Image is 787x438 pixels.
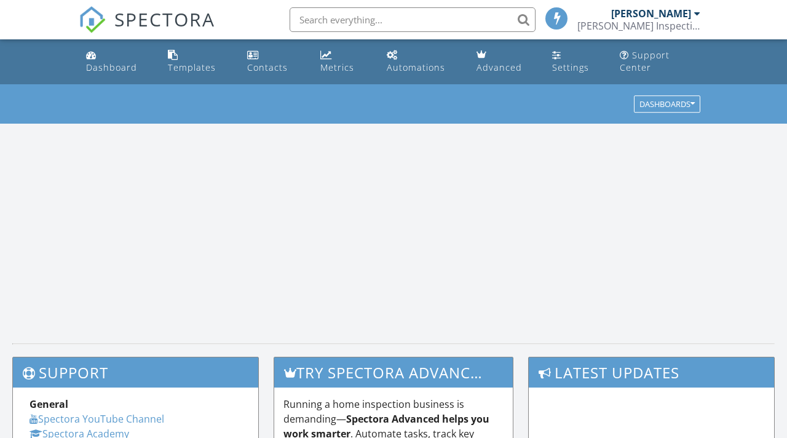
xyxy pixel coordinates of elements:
[30,412,164,426] a: Spectora YouTube Channel
[320,62,354,73] div: Metrics
[290,7,536,32] input: Search everything...
[387,62,445,73] div: Automations
[247,62,288,73] div: Contacts
[382,44,462,79] a: Automations (Basic)
[86,62,137,73] div: Dashboard
[547,44,604,79] a: Settings
[81,44,153,79] a: Dashboard
[114,6,215,32] span: SPECTORA
[611,7,691,20] div: [PERSON_NAME]
[615,44,706,79] a: Support Center
[168,62,216,73] div: Templates
[577,20,700,32] div: Southwell Inspections
[639,100,695,109] div: Dashboards
[315,44,372,79] a: Metrics
[242,44,306,79] a: Contacts
[620,49,670,73] div: Support Center
[79,6,106,33] img: The Best Home Inspection Software - Spectora
[13,357,258,388] h3: Support
[477,62,522,73] div: Advanced
[552,62,589,73] div: Settings
[79,17,215,42] a: SPECTORA
[30,397,68,411] strong: General
[634,96,700,113] button: Dashboards
[163,44,232,79] a: Templates
[472,44,538,79] a: Advanced
[529,357,774,388] h3: Latest Updates
[274,357,512,388] h3: Try spectora advanced [DATE]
